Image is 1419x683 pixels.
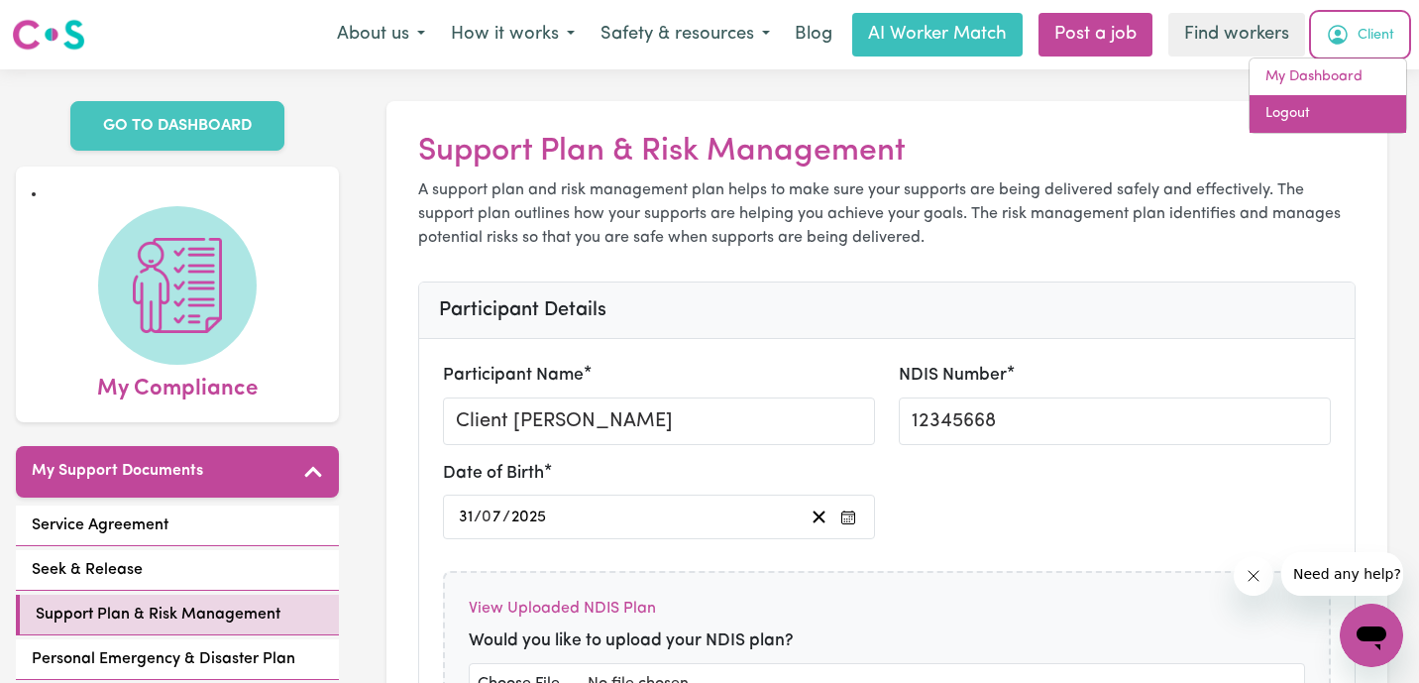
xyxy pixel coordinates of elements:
[16,639,339,680] a: Personal Emergency & Disaster Plan
[458,504,474,530] input: --
[502,509,510,526] span: /
[12,12,85,57] a: Careseekers logo
[1340,604,1403,667] iframe: Button to launch messaging window
[12,17,85,53] img: Careseekers logo
[418,178,1356,250] p: A support plan and risk management plan helps to make sure your supports are being delivered safe...
[32,462,203,481] h5: My Support Documents
[1234,556,1273,596] iframe: Close message
[899,363,1007,389] label: NDIS Number
[443,363,584,389] label: Participant Name
[852,13,1023,57] a: AI Worker Match
[16,506,339,546] a: Service Agreement
[510,504,548,530] input: ----
[1038,13,1152,57] a: Post a job
[1358,25,1394,47] span: Client
[469,628,794,654] label: Would you like to upload your NDIS plan?
[70,101,284,151] a: GO TO DASHBOARD
[482,510,491,525] span: 0
[469,601,656,617] a: View Uploaded NDIS Plan
[1281,552,1403,596] iframe: Message from company
[1168,13,1305,57] a: Find workers
[1250,58,1406,96] a: My Dashboard
[1250,95,1406,133] a: Logout
[474,509,482,526] span: /
[16,550,339,591] a: Seek & Release
[324,14,438,56] button: About us
[32,206,323,406] a: My Compliance
[16,595,339,635] a: Support Plan & Risk Management
[443,461,544,487] label: Date of Birth
[1313,14,1407,56] button: My Account
[1249,57,1407,134] div: My Account
[32,647,295,671] span: Personal Emergency & Disaster Plan
[97,365,258,406] span: My Compliance
[588,14,783,56] button: Safety & resources
[418,133,1356,171] h2: Support Plan & Risk Management
[483,504,502,530] input: --
[16,446,339,498] button: My Support Documents
[439,298,1335,322] h3: Participant Details
[32,558,143,582] span: Seek & Release
[783,13,844,57] a: Blog
[32,513,168,537] span: Service Agreement
[36,603,280,626] span: Support Plan & Risk Management
[438,14,588,56] button: How it works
